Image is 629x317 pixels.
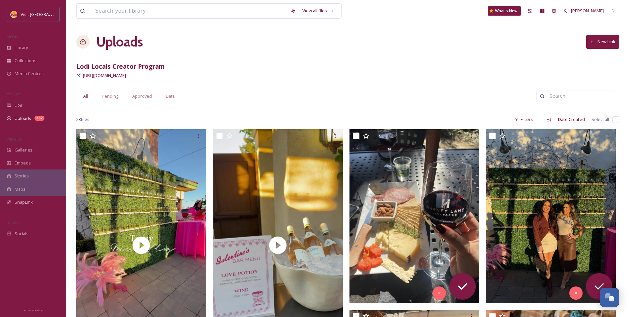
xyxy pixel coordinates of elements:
[24,306,43,314] a: Privacy Policy
[83,93,88,99] span: All
[102,93,118,99] span: Pending
[15,199,33,205] span: SnapLink
[560,4,607,17] a: [PERSON_NAME]
[166,93,175,99] span: Data
[555,113,588,126] div: Date Created
[600,288,619,307] button: Open Chat
[299,4,338,17] a: View all files
[7,137,22,142] span: WIDGETS
[511,113,536,126] div: Filters
[15,45,28,51] span: Library
[15,102,24,109] span: UGC
[96,32,143,52] a: Uploads
[488,6,521,16] a: What's New
[15,115,31,122] span: Uploads
[15,70,44,77] span: Media Centres
[83,71,126,79] a: [URL][DOMAIN_NAME]
[15,160,31,166] span: Embeds
[132,93,152,99] span: Approved
[15,173,29,179] span: Stories
[15,231,29,237] span: Socials
[21,11,72,17] span: Visit [GEOGRAPHIC_DATA]
[76,62,165,71] strong: Lodi Locals Creator Program
[34,116,44,121] div: 232
[592,116,609,123] span: Select all
[24,308,43,312] span: Privacy Policy
[546,89,610,103] input: Search
[7,220,20,225] span: SOCIALS
[7,92,21,97] span: COLLECT
[586,35,619,49] button: New Link
[7,34,18,39] span: MEDIA
[349,129,479,303] img: ext_1757996138.188795_Gutierreznmonique@yahoo.com-IMG_1377.jpeg
[15,57,36,64] span: Collections
[486,129,616,303] img: ext_1757996134.303521_Gutierreznmonique@yahoo.com-IMG_1977.jpeg
[11,11,17,18] img: Square%20Social%20Visit%20Lodi.png
[15,186,26,192] span: Maps
[15,147,32,153] span: Galleries
[83,72,126,78] span: [URL][DOMAIN_NAME]
[92,4,287,18] input: Search your library
[571,8,604,14] span: [PERSON_NAME]
[76,116,90,123] span: 23 file s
